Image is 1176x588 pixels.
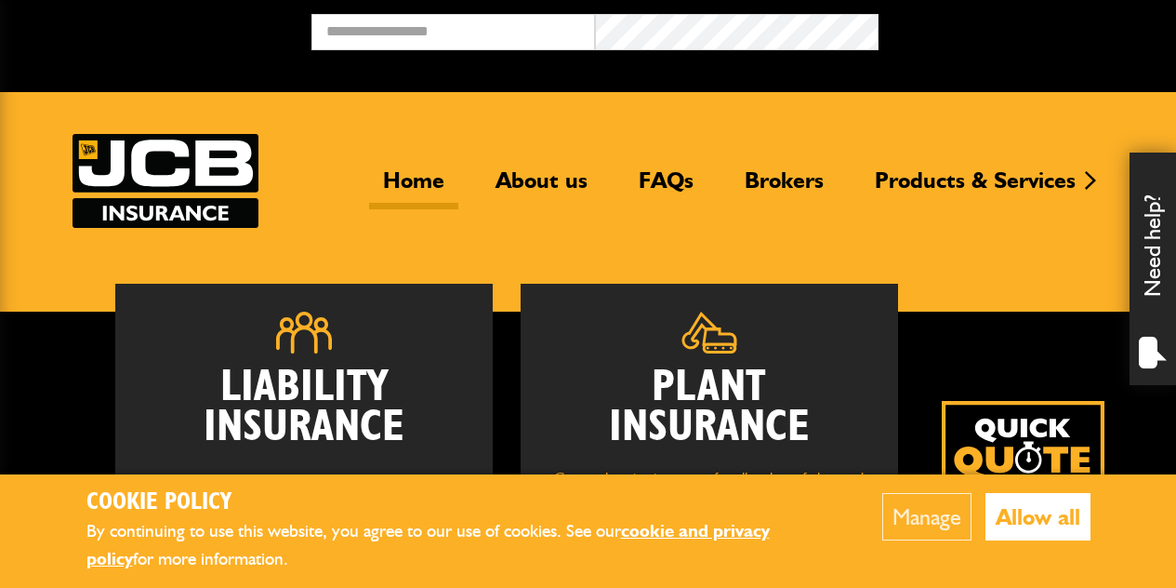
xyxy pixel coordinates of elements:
a: FAQs [625,167,707,209]
a: Home [369,167,458,209]
p: By continuing to use this website, you agree to our use of cookies. See our for more information. [86,517,826,574]
p: Comprehensive insurance for all makes of plant and machinery, including owned and hired in equipm... [548,466,870,561]
button: Manage [882,493,971,541]
a: JCB Insurance Services [73,134,258,228]
a: Products & Services [861,167,1090,209]
img: JCB Insurance Services logo [73,134,258,228]
h2: Liability Insurance [143,367,465,458]
div: Need help? [1130,153,1176,385]
img: Quick Quote [942,401,1104,564]
h2: Plant Insurance [548,367,870,448]
a: About us [482,167,601,209]
h2: Cookie Policy [86,488,826,517]
a: Brokers [731,167,838,209]
button: Allow all [985,493,1090,541]
a: Get your insurance quote isn just 2-minutes [942,401,1104,564]
button: Broker Login [879,14,1162,43]
a: cookie and privacy policy [86,520,770,570]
